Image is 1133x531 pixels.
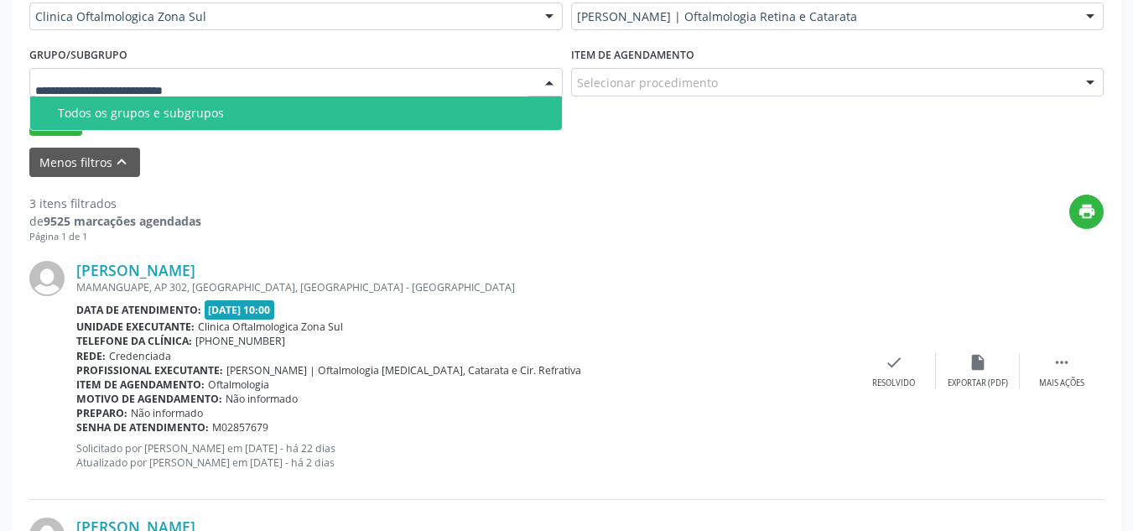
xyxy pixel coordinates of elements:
label: Grupo/Subgrupo [29,42,127,68]
span: [DATE] 10:00 [205,300,275,320]
div: 3 itens filtrados [29,195,201,212]
div: Resolvido [872,377,915,389]
b: Preparo: [76,406,127,420]
div: de [29,212,201,230]
span: Não informado [131,406,203,420]
span: Oftalmologia [208,377,269,392]
span: Clinica Oftalmologica Zona Sul [198,320,343,334]
strong: 9525 marcações agendadas [44,213,201,229]
span: Selecionar procedimento [577,74,718,91]
b: Item de agendamento: [76,377,205,392]
a: [PERSON_NAME] [76,261,195,279]
div: MAMANGUAPE, AP 302, [GEOGRAPHIC_DATA], [GEOGRAPHIC_DATA] - [GEOGRAPHIC_DATA] [76,280,852,294]
div: Página 1 de 1 [29,230,201,244]
div: Exportar (PDF) [948,377,1008,389]
button: Menos filtroskeyboard_arrow_up [29,148,140,177]
div: Todos os grupos e subgrupos [58,107,552,120]
span: M02857679 [212,420,268,435]
span: [PERSON_NAME] | Oftalmologia [MEDICAL_DATA], Catarata e Cir. Refrativa [226,363,581,377]
button: print [1069,195,1104,229]
span: Não informado [226,392,298,406]
i: insert_drive_file [969,353,987,372]
b: Rede: [76,349,106,363]
b: Unidade executante: [76,320,195,334]
i: keyboard_arrow_up [112,153,131,171]
span: [PERSON_NAME] | Oftalmologia Retina e Catarata [577,8,1070,25]
i: print [1078,202,1096,221]
b: Senha de atendimento: [76,420,209,435]
img: img [29,261,65,296]
span: Clinica Oftalmologica Zona Sul [35,8,528,25]
b: Data de atendimento: [76,303,201,317]
label: Item de agendamento [571,42,694,68]
b: Profissional executante: [76,363,223,377]
div: Mais ações [1039,377,1084,389]
p: Solicitado por [PERSON_NAME] em [DATE] - há 22 dias Atualizado por [PERSON_NAME] em [DATE] - há 2... [76,441,852,470]
i: check [885,353,903,372]
span: Credenciada [109,349,171,363]
i:  [1052,353,1071,372]
b: Telefone da clínica: [76,334,192,348]
span: [PHONE_NUMBER] [195,334,285,348]
b: Motivo de agendamento: [76,392,222,406]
